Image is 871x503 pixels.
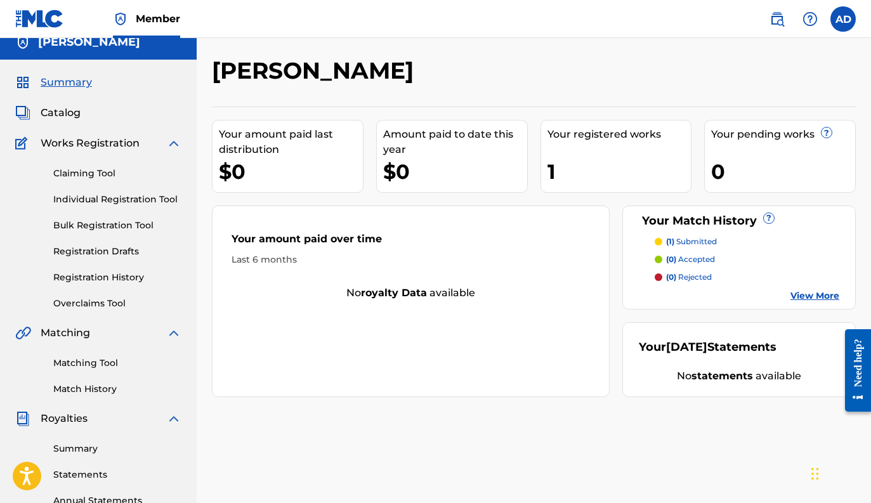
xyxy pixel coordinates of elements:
[15,325,31,341] img: Matching
[166,136,181,151] img: expand
[383,157,527,186] div: $0
[41,411,88,426] span: Royalties
[41,325,90,341] span: Matching
[666,254,715,265] p: accepted
[639,212,839,230] div: Your Match History
[15,411,30,426] img: Royalties
[639,369,839,384] div: No available
[213,285,609,301] div: No available
[41,105,81,121] span: Catalog
[136,11,180,26] span: Member
[691,370,753,382] strong: statements
[808,442,871,503] iframe: Chat Widget
[639,339,776,356] div: Your Statements
[166,411,181,426] img: expand
[53,382,181,396] a: Match History
[797,6,823,32] div: Help
[655,236,839,247] a: (1) submitted
[53,468,181,481] a: Statements
[15,35,30,50] img: Accounts
[41,75,92,90] span: Summary
[655,271,839,283] a: (0) rejected
[53,271,181,284] a: Registration History
[764,6,790,32] a: Public Search
[212,56,420,85] h2: [PERSON_NAME]
[219,157,363,186] div: $0
[53,442,181,455] a: Summary
[15,105,81,121] a: CatalogCatalog
[53,356,181,370] a: Matching Tool
[113,11,128,27] img: Top Rightsholder
[41,136,140,151] span: Works Registration
[711,157,855,186] div: 0
[15,75,92,90] a: SummarySummary
[802,11,818,27] img: help
[547,157,691,186] div: 1
[666,254,676,264] span: (0)
[666,237,674,246] span: (1)
[666,340,707,354] span: [DATE]
[53,297,181,310] a: Overclaims Tool
[547,127,691,142] div: Your registered works
[15,75,30,90] img: Summary
[666,236,717,247] p: submitted
[835,318,871,423] iframe: Resource Center
[166,325,181,341] img: expand
[53,193,181,206] a: Individual Registration Tool
[822,127,832,138] span: ?
[790,289,839,303] a: View More
[666,272,676,282] span: (0)
[219,127,363,157] div: Your amount paid last distribution
[811,455,819,493] div: Drag
[53,167,181,180] a: Claiming Tool
[711,127,855,142] div: Your pending works
[769,11,785,27] img: search
[53,219,181,232] a: Bulk Registration Tool
[830,6,856,32] div: User Menu
[764,213,774,223] span: ?
[38,35,140,49] h5: Andrew Dunnigan
[53,245,181,258] a: Registration Drafts
[383,127,527,157] div: Amount paid to date this year
[232,232,590,253] div: Your amount paid over time
[15,10,64,28] img: MLC Logo
[666,271,712,283] p: rejected
[15,105,30,121] img: Catalog
[361,287,427,299] strong: royalty data
[15,136,32,151] img: Works Registration
[655,254,839,265] a: (0) accepted
[232,253,590,266] div: Last 6 months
